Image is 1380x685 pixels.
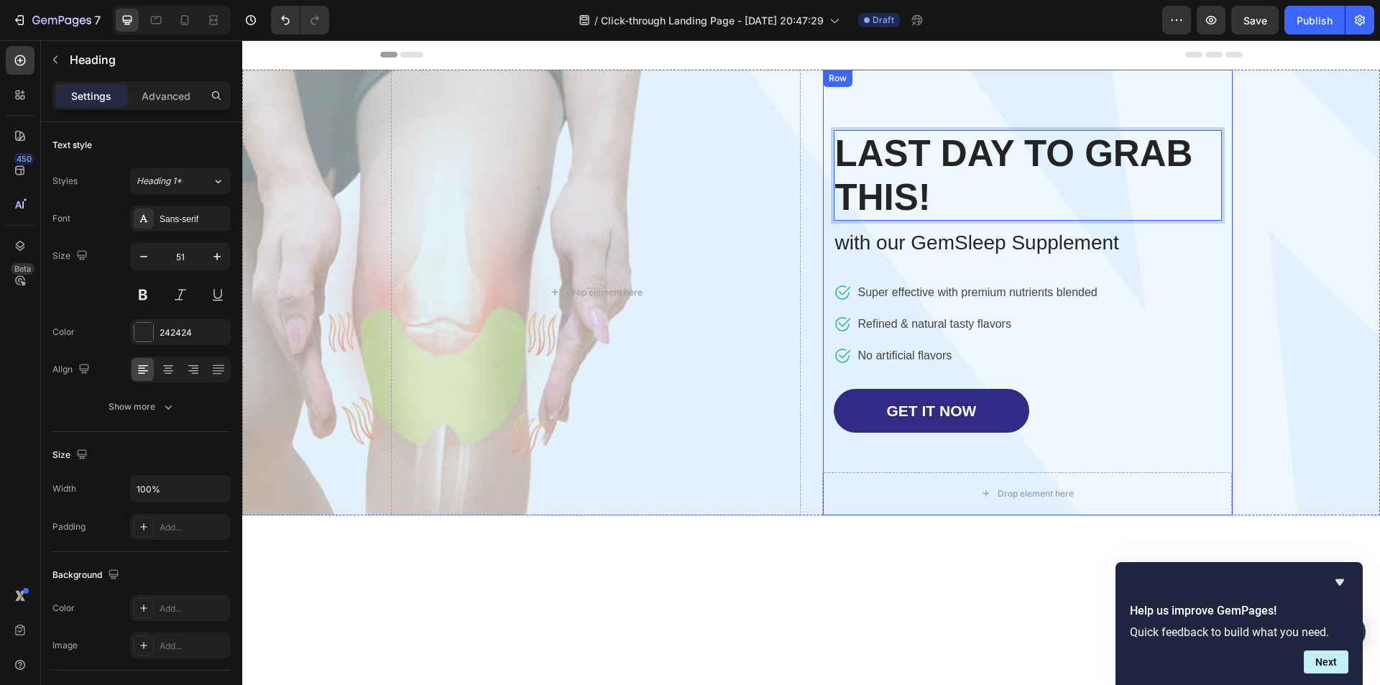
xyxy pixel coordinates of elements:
[616,307,855,324] p: No artificial flavors
[271,6,329,35] div: Undo/Redo
[160,326,227,339] div: 242424
[52,326,75,339] div: Color
[52,139,92,152] div: Text style
[1331,574,1348,591] button: Hide survey
[52,566,122,585] div: Background
[1243,14,1267,27] span: Save
[52,394,231,420] button: Show more
[70,51,225,68] p: Heading
[601,13,824,28] span: Click-through Landing Page - [DATE] 20:47:29
[137,175,182,188] span: Heading 1*
[52,482,76,495] div: Width
[873,14,894,27] span: Draft
[14,153,34,165] div: 450
[1130,574,1348,673] div: Help us improve GemPages!
[52,602,75,615] div: Color
[160,521,227,534] div: Add...
[645,359,735,382] div: GET IT NOW
[52,446,91,465] div: Size
[593,188,978,218] p: with our GemSleep Supplement
[52,175,78,188] div: Styles
[1130,602,1348,620] h2: Help us improve GemPages!
[1304,650,1348,673] button: Next question
[160,213,227,226] div: Sans-serif
[616,244,855,261] p: Super effective with premium nutrients blended
[592,349,788,392] a: GET IT NOW
[131,476,230,502] input: Auto
[594,13,598,28] span: /
[11,263,34,275] div: Beta
[324,247,400,258] div: Drop element here
[52,639,78,652] div: Image
[160,602,227,615] div: Add...
[242,40,1380,685] iframe: Design area
[592,90,980,180] h1: Rich Text Editor. Editing area: main
[52,360,93,380] div: Align
[1130,625,1348,639] p: Quick feedback to build what you need.
[109,400,175,414] div: Show more
[142,88,190,104] p: Advanced
[584,32,607,45] div: Row
[52,520,86,533] div: Padding
[1284,6,1345,35] button: Publish
[616,275,855,293] p: Refined & natural tasty flavors
[52,212,70,225] div: Font
[94,12,101,29] p: 7
[6,6,107,35] button: 7
[130,168,231,194] button: Heading 1*
[160,640,227,653] div: Add...
[593,93,951,178] strong: LAST DAY TO GRAB THIS!
[71,88,111,104] p: Settings
[1297,13,1333,28] div: Publish
[1231,6,1279,35] button: Save
[52,247,91,266] div: Size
